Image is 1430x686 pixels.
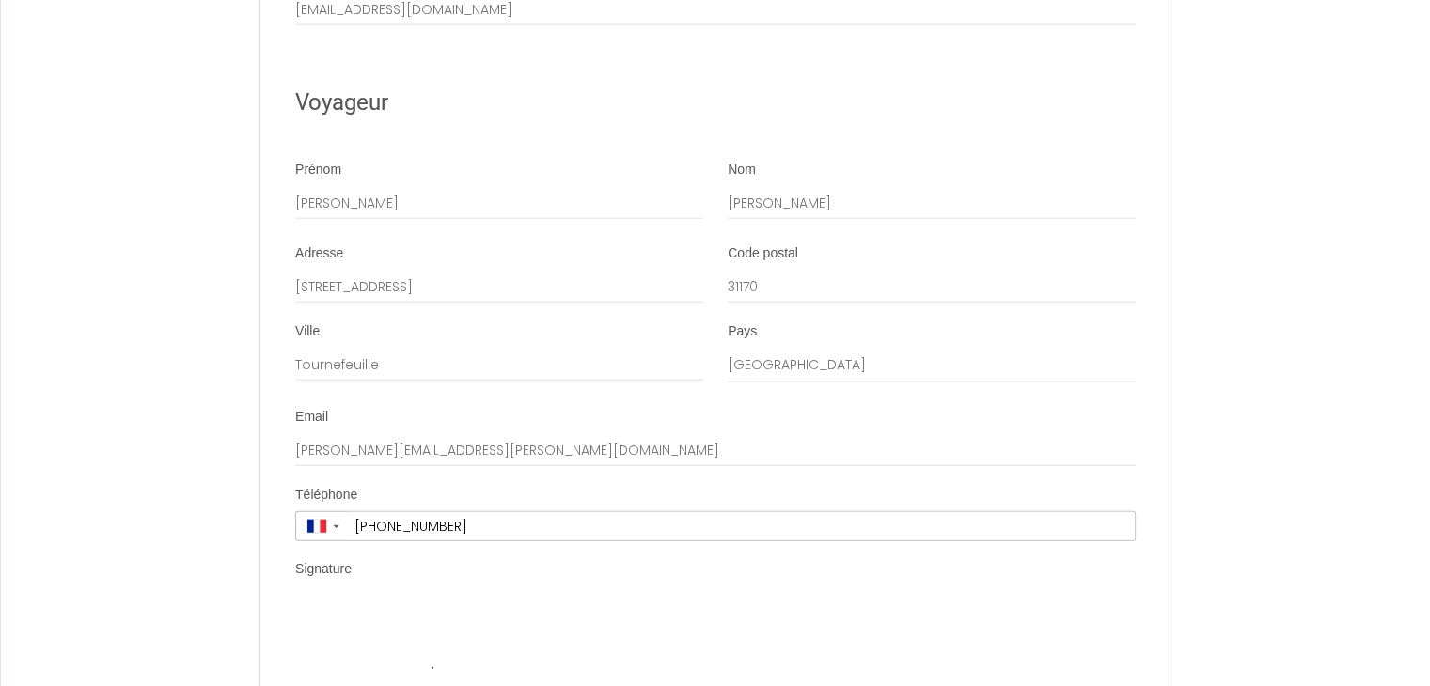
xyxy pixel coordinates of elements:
[295,408,328,427] label: Email
[295,560,352,579] label: Signature
[295,486,357,505] label: Téléphone
[295,161,341,179] label: Prénom
[728,244,798,263] label: Code postal
[295,85,1136,121] h2: Voyageur
[728,161,756,179] label: Nom
[295,244,343,263] label: Adresse
[331,522,341,530] span: ▼
[295,322,320,341] label: Ville
[728,322,757,341] label: Pays
[348,512,1135,540] input: +33 6 12 34 56 78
